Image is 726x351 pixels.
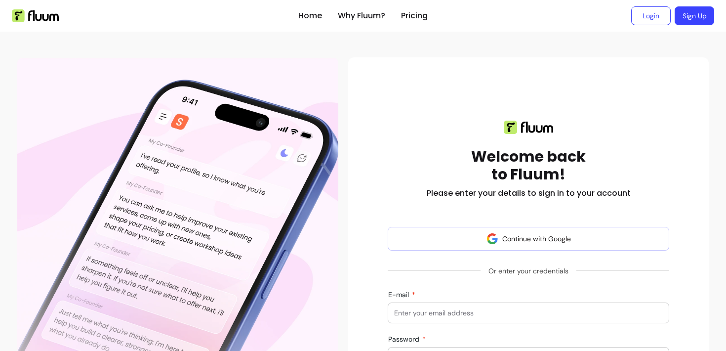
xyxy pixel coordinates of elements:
[298,10,322,22] a: Home
[675,6,714,25] a: Sign Up
[401,10,428,22] a: Pricing
[631,6,671,25] a: Login
[486,233,498,245] img: avatar
[12,9,59,22] img: Fluum Logo
[388,290,411,299] span: E-mail
[504,121,553,134] img: Fluum logo
[394,308,663,318] input: E-mail
[481,262,576,280] span: Or enter your credentials
[388,335,421,344] span: Password
[388,227,669,251] button: Continue with Google
[427,187,631,199] h2: Please enter your details to sign in to your account
[338,10,385,22] a: Why Fluum?
[471,148,586,183] h1: Welcome back to Fluum!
